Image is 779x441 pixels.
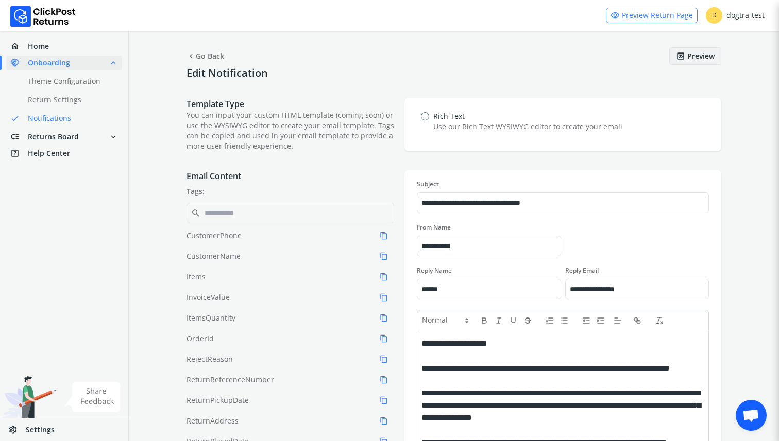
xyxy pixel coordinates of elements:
[706,7,765,24] div: dogtra-test
[187,333,214,344] span: OrderId
[6,74,134,89] a: Theme Configuration
[28,148,70,158] span: Help Center
[109,56,118,70] span: expand_less
[187,395,249,405] span: ReturnPickupDate
[187,272,206,282] span: Items
[187,313,235,323] span: ItemsQuantity
[669,47,721,65] div: Preview
[6,93,134,107] a: Return Settings
[187,170,394,182] p: Email Content
[26,425,55,435] span: Settings
[676,49,685,63] span: preview
[187,231,242,241] span: CustomerPhone
[10,56,28,70] span: handshake
[417,223,561,232] label: From Name
[380,271,388,283] span: content_copy
[736,400,767,431] div: Open chat
[187,186,394,197] p: Tags:
[494,314,509,327] button: italic
[523,314,537,327] button: strike
[187,375,274,385] span: ReturnReferenceNumber
[380,312,388,324] span: content_copy
[417,267,561,275] label: Reply Name
[28,41,49,51] span: Home
[28,132,79,142] span: Returns Board
[611,8,620,23] span: visibility
[187,354,233,364] span: RejectReason
[582,314,596,327] button: indent: -1
[565,267,709,275] label: Reply Email
[191,206,200,220] span: search
[433,121,622,132] div: Use our Rich Text WYSIWYG editor to create your email
[8,422,26,437] span: settings
[380,394,388,407] span: content_copy
[109,130,118,144] span: expand_more
[509,314,523,327] button: underline
[596,314,611,327] button: indent: +1
[560,314,574,327] button: list: bullet
[380,230,388,242] span: content_copy
[545,314,560,327] button: list: ordered
[380,332,388,345] span: content_copy
[6,39,122,54] a: homeHome
[64,382,121,412] img: share feedback
[380,374,388,386] span: content_copy
[433,111,622,121] div: Rich Text
[187,49,196,63] span: chevron_left
[10,39,28,54] span: home
[6,146,122,161] a: help_centerHelp Center
[187,251,241,261] span: CustomerName
[380,250,388,262] span: content_copy
[10,146,28,161] span: help_center
[10,6,76,27] img: Logo
[380,291,388,304] span: content_copy
[10,111,20,126] span: done
[633,314,647,327] button: link
[187,110,394,151] p: You can input your custom HTML template (coming soon) or use the WYSIWYG editor to create your em...
[480,314,494,327] button: bold
[380,353,388,365] span: content_copy
[187,416,239,426] span: ReturnAddress
[187,67,721,79] h4: Edit Notification
[417,180,709,188] label: Subject
[187,292,230,303] span: InvoiceValue
[6,111,134,126] a: doneNotifications
[706,7,722,24] span: D
[187,98,394,110] p: Template Type
[655,314,669,327] button: clean
[606,8,698,23] a: visibilityPreview Return Page
[10,130,28,144] span: low_priority
[380,415,388,427] span: content_copy
[187,47,224,65] span: Go Back
[28,58,70,68] span: Onboarding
